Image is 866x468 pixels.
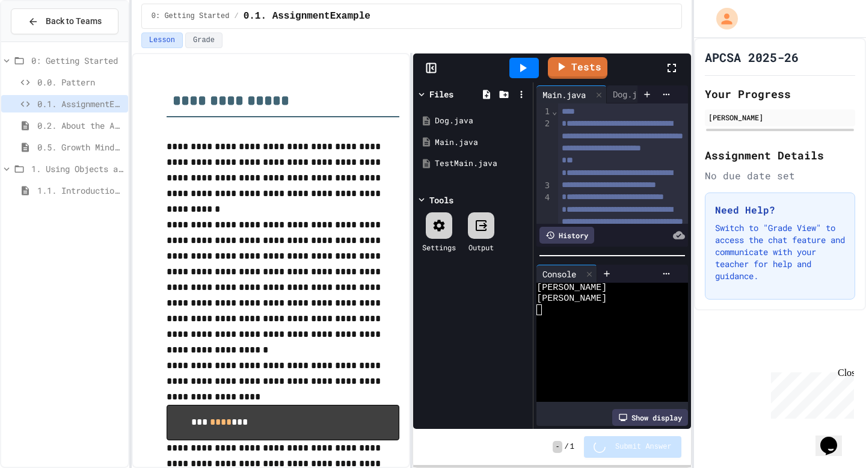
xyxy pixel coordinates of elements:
[435,137,529,149] div: Main.java
[435,158,529,170] div: TestMain.java
[536,88,592,101] div: Main.java
[244,9,370,23] span: 0.1. AssignmentExample
[31,162,123,175] span: 1. Using Objects and Methods
[615,442,672,452] span: Submit Answer
[704,5,741,32] div: My Account
[536,106,551,118] div: 1
[152,11,230,21] span: 0: Getting Started
[536,118,551,179] div: 2
[536,294,607,304] span: [PERSON_NAME]
[705,49,799,66] h1: APCSA 2025-26
[708,112,852,123] div: [PERSON_NAME]
[565,442,569,452] span: /
[31,54,123,67] span: 0: Getting Started
[37,97,123,110] span: 0.1. AssignmentExample
[539,227,594,244] div: History
[429,88,453,100] div: Files
[536,283,607,294] span: [PERSON_NAME]
[536,192,551,229] div: 4
[570,442,574,452] span: 1
[37,76,123,88] span: 0.0. Pattern
[435,115,529,127] div: Dog.java
[185,32,223,48] button: Grade
[607,88,657,100] div: Dog.java
[548,57,607,79] a: Tests
[234,11,238,21] span: /
[551,106,557,116] span: Fold line
[141,32,183,48] button: Lesson
[536,268,582,280] div: Console
[715,222,845,282] p: Switch to "Grade View" to access the chat feature and communicate with your teacher for help and ...
[37,141,123,153] span: 0.5. Growth Mindset
[612,409,688,426] div: Show display
[429,194,453,206] div: Tools
[46,15,102,28] span: Back to Teams
[37,119,123,132] span: 0.2. About the AP CSA Exam
[815,420,854,456] iframe: chat widget
[37,184,123,197] span: 1.1. Introduction to Algorithms, Programming, and Compilers
[468,242,494,253] div: Output
[5,5,83,76] div: Chat with us now!Close
[715,203,845,217] h3: Need Help?
[553,441,562,453] span: -
[422,242,456,253] div: Settings
[766,368,854,419] iframe: chat widget
[705,85,855,102] h2: Your Progress
[705,147,855,164] h2: Assignment Details
[536,180,551,192] div: 3
[705,168,855,183] div: No due date set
